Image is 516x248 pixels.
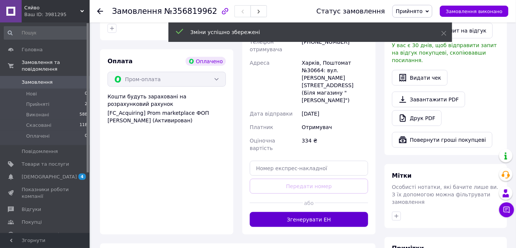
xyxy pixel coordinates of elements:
[4,26,88,40] input: Пошук
[26,91,37,97] span: Нові
[186,57,226,66] div: Оплачено
[22,174,77,180] span: [DEMOGRAPHIC_DATA]
[22,219,42,226] span: Покупці
[250,161,368,176] input: Номер експрес-накладної
[22,186,69,200] span: Показники роботи компанії
[97,7,103,15] div: Повернутися назад
[26,122,52,129] span: Скасовані
[22,79,53,86] span: Замовлення
[392,184,498,205] span: Особисті нотатки, які бачите лише ви. З їх допомогою можна фільтрувати замовлення
[499,202,514,217] button: Чат з покупцем
[396,8,423,14] span: Прийнято
[24,4,80,11] span: Сяйво
[392,70,448,86] button: Видати чек
[250,138,275,151] span: Оціночна вартість
[303,199,315,207] span: або
[26,111,49,118] span: Виконані
[164,7,217,16] span: №356819962
[300,56,370,107] div: Харків, Поштомат №30664: вул. [PERSON_NAME][STREET_ADDRESS] (Біля магазину "[PERSON_NAME]")
[392,172,412,179] span: Мітки
[22,232,62,238] span: Каталог ProSale
[392,132,492,148] button: Повернути гроші покупцеві
[446,9,503,14] span: Замовлення виконано
[112,7,162,16] span: Замовлення
[392,110,442,126] a: Друк PDF
[22,59,90,73] span: Замовлення та повідомлення
[250,60,270,66] span: Адреса
[85,133,87,140] span: 0
[317,7,385,15] div: Статус замовлення
[108,109,226,124] div: [FC_Acquiring] Prom marketplace ФОП [PERSON_NAME] (Активирован)
[78,174,86,180] span: 4
[250,124,273,130] span: Платник
[108,58,133,65] span: Оплата
[22,206,41,213] span: Відгуки
[300,120,370,134] div: Отримувач
[108,93,226,124] div: Кошти будуть зараховані на розрахунковий рахунок
[250,212,368,227] button: Згенерувати ЕН
[26,133,50,140] span: Оплачені
[300,35,370,56] div: [PHONE_NUMBER]
[250,111,293,117] span: Дата відправки
[22,148,58,155] span: Повідомлення
[392,42,497,63] span: У вас є 30 днів, щоб відправити запит на відгук покупцеві, скопіювавши посилання.
[392,92,465,107] a: Завантажити PDF
[80,111,87,118] span: 588
[190,28,423,36] div: Зміни успішно збережені
[80,122,87,129] span: 118
[22,46,43,53] span: Головна
[26,101,49,108] span: Прийняті
[24,11,90,18] div: Ваш ID: 3981295
[440,6,509,17] button: Замовлення виконано
[300,134,370,155] div: 334 ₴
[300,107,370,120] div: [DATE]
[85,91,87,97] span: 0
[22,161,69,168] span: Товари та послуги
[85,101,87,108] span: 2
